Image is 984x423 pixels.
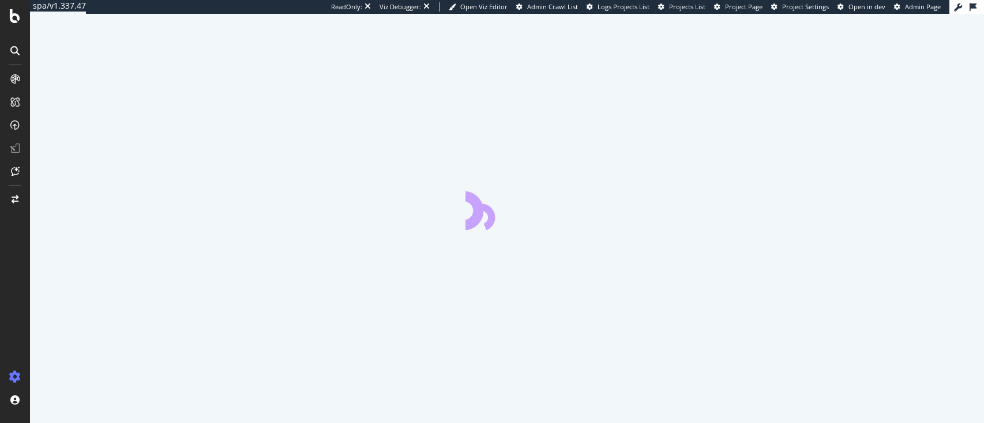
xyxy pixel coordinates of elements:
[527,2,578,11] span: Admin Crawl List
[516,2,578,12] a: Admin Crawl List
[725,2,763,11] span: Project Page
[449,2,508,12] a: Open Viz Editor
[658,2,705,12] a: Projects List
[771,2,829,12] a: Project Settings
[598,2,649,11] span: Logs Projects List
[380,2,421,12] div: Viz Debugger:
[714,2,763,12] a: Project Page
[837,2,885,12] a: Open in dev
[669,2,705,11] span: Projects List
[465,188,549,230] div: animation
[894,2,941,12] a: Admin Page
[587,2,649,12] a: Logs Projects List
[782,2,829,11] span: Project Settings
[460,2,508,11] span: Open Viz Editor
[331,2,362,12] div: ReadOnly:
[905,2,941,11] span: Admin Page
[848,2,885,11] span: Open in dev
